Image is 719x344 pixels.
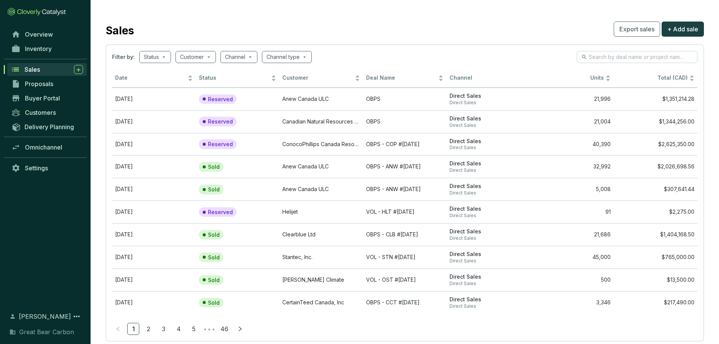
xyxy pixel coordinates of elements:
th: Date [112,69,196,88]
span: Great Bear Carbon [19,327,74,336]
a: Overview [8,28,87,41]
td: Oct 30 2025 [112,88,196,110]
span: Direct Sales [450,122,527,128]
td: $1,344,256.00 [614,110,697,133]
td: 21,686 [530,223,614,246]
span: Direct Sales [450,251,527,258]
p: Reserved [208,118,233,125]
td: VOL - OST #2025-09-22 [363,268,447,291]
span: Direct Sales [450,281,527,287]
td: OBPS [363,110,447,133]
li: 3 [157,323,169,335]
td: OBPS [363,88,447,110]
td: Nov 07 2025 [112,201,196,223]
td: $1,404,168.50 [614,223,697,246]
span: Date [115,74,186,82]
span: Direct Sales [450,303,527,309]
td: $217,490.00 [614,291,697,314]
span: Direct Sales [450,190,527,196]
td: $1,351,214.28 [614,88,697,110]
p: Sold [208,164,220,170]
button: + Add sale [662,22,704,37]
span: [PERSON_NAME] [19,312,71,321]
span: Total (CAD) [657,74,688,81]
span: Direct Sales [450,213,527,219]
td: $2,625,350.00 [614,133,697,156]
td: Canadian Natural Resources Limited [279,110,363,133]
a: 3 [158,323,169,335]
td: OBPS - COP #2025-10-10 [363,133,447,156]
td: $13,500.00 [614,268,697,291]
button: right [234,323,246,335]
p: Sold [208,277,220,284]
td: Clearblue Ltd [279,223,363,246]
span: Direct Sales [450,167,527,173]
span: + Add sale [667,25,698,34]
span: Sales [25,66,40,73]
a: Inventory [8,42,87,55]
span: Direct Sales [450,183,527,190]
span: Direct Sales [450,273,527,281]
span: Direct Sales [450,258,527,264]
td: OBPS - ANW #2025-10-09 [363,178,447,201]
td: $307,641.44 [614,178,697,201]
td: Oct 09 2025 [112,178,196,201]
span: Direct Sales [450,93,527,100]
a: Omnichannel [8,141,87,154]
li: 1 [127,323,139,335]
li: 5 [188,323,200,335]
th: Channel [446,69,530,88]
span: Customer [282,74,353,82]
td: 3,346 [530,291,614,314]
p: Reserved [208,141,233,148]
td: Oct 07 2025 [112,246,196,268]
td: Oct 10 2025 [112,133,196,156]
span: Overview [25,31,53,38]
li: 4 [172,323,185,335]
td: 21,996 [530,88,614,110]
span: Direct Sales [450,235,527,241]
td: Ostrom Climate [279,268,363,291]
span: Direct Sales [450,228,527,235]
span: Direct Sales [450,160,527,167]
td: 91 [530,201,614,223]
span: right [237,326,243,332]
th: Customer [279,69,363,88]
td: Anew Canada ULC [279,155,363,178]
span: Customers [25,109,56,116]
a: 5 [188,323,199,335]
span: Direct Sales [450,205,527,213]
a: 46 [218,323,231,335]
p: Sold [208,231,220,238]
span: Direct Sales [450,100,527,106]
td: 32,992 [530,155,614,178]
li: 2 [142,323,154,335]
a: 1 [128,323,139,335]
th: Units [530,69,614,88]
span: Delivery Planning [25,123,74,131]
span: Direct Sales [450,296,527,303]
a: Proposals [8,77,87,90]
td: ConocoPhillips Canada Resources Corp. [279,133,363,156]
td: OBPS - CLB #2025-10-07 [363,223,447,246]
input: Search by deal name or project name... [589,53,686,61]
td: 21,004 [530,110,614,133]
span: Proposals [25,80,53,88]
a: 2 [143,323,154,335]
span: Settings [25,164,48,172]
p: Sold [208,299,220,306]
td: Oct 30 2025 [112,110,196,133]
span: left [115,326,121,332]
span: Direct Sales [450,115,527,122]
a: Buyer Portal [8,92,87,105]
span: Export sales [619,25,654,34]
td: 45,000 [530,246,614,268]
td: 500 [530,268,614,291]
a: Sales [7,63,87,76]
td: Stantec, Inc. [279,246,363,268]
p: Reserved [208,209,233,216]
span: Direct Sales [450,145,527,151]
a: Customers [8,106,87,119]
h2: Sales [106,23,134,39]
td: VOL - HLT #2025-10-08 [363,201,447,223]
